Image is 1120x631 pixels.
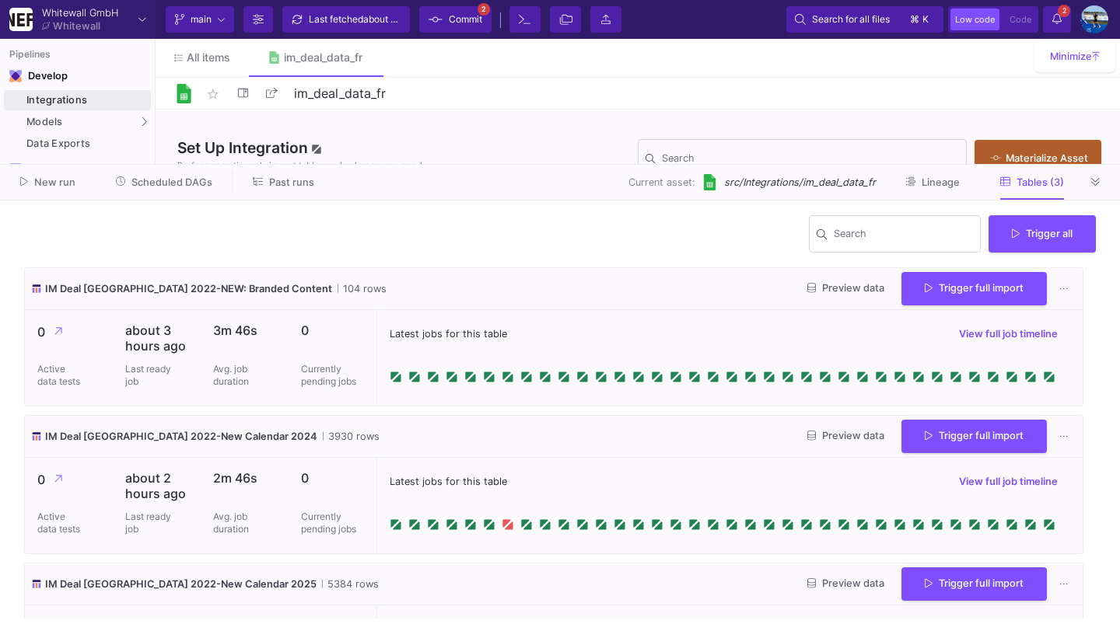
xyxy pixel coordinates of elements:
mat-expansion-panel-header: Navigation iconDevelop [4,64,151,89]
p: 0 [301,470,364,486]
div: Lineage [28,163,129,176]
img: YZ4Yr8zUCx6JYM5gIgaTIQYeTXdcwQjnYC8iZtTV.png [9,8,33,31]
div: Whitewall GmbH [42,8,118,18]
span: Low code [955,14,995,25]
button: 2 [1043,6,1071,33]
a: Data Exports [4,134,151,154]
span: Current asset: [628,175,695,190]
button: Trigger all [989,215,1096,253]
p: 3m 46s [213,322,276,338]
img: icon [31,281,42,296]
img: Tab icon [268,51,281,64]
button: Tables (3) [982,170,1083,194]
p: Avg. job duration [213,363,260,388]
span: src/Integrations/im_deal_data_fr [724,175,876,190]
span: Performance tip: only import tables and columns you need [177,159,422,173]
img: Navigation icon [9,70,22,82]
span: Search for all files [812,8,890,31]
span: Trigger all [1012,228,1073,239]
div: Data Exports [26,138,147,150]
div: im_deal_data_fr [284,51,362,64]
p: Currently pending jobs [301,363,364,388]
img: icon [31,429,42,444]
div: Last fetched [309,8,402,31]
button: New run [2,170,94,194]
button: Preview data [795,572,897,596]
mat-icon: star_border [204,85,222,103]
span: 2 [1058,5,1070,17]
div: Develop [28,70,51,82]
span: Preview data [807,577,884,589]
button: Trigger full import [901,567,1047,601]
button: Last fetchedabout 3 hours ago [282,6,410,33]
span: IM Deal [GEOGRAPHIC_DATA] 2022-New Calendar 2024 [45,429,317,444]
button: Scheduled DAGs [97,170,232,194]
span: Code [1010,14,1031,25]
span: Past runs [269,176,314,188]
button: Low code [950,9,999,30]
div: Set Up Integration [174,137,638,180]
button: Search for all files⌘k [786,6,943,33]
span: Commit [449,8,482,31]
button: Materialize Asset [975,140,1101,176]
span: Preview data [807,282,884,294]
p: Last ready job [125,363,172,388]
span: Models [26,116,63,128]
span: Tables (3) [1017,176,1064,188]
span: Trigger full import [925,282,1024,294]
p: 0 [301,322,364,338]
img: [Legacy] Google Sheets [702,174,718,190]
img: icon [31,577,42,591]
button: Past runs [234,170,333,194]
span: Latest jobs for this table [390,326,507,341]
span: Scheduled DAGs [131,176,212,188]
div: Integrations [26,94,147,106]
button: Trigger full import [901,420,1047,453]
button: Preview data [795,277,897,301]
p: Active data tests [37,511,84,535]
div: Whitewall [53,21,100,31]
div: Materialize Asset [990,151,1078,166]
img: Navigation icon [9,163,22,176]
button: ⌘k [905,10,935,29]
button: View full job timeline [947,470,1070,493]
span: Trigger full import [925,577,1024,589]
span: IM Deal [GEOGRAPHIC_DATA] 2022-NEW: Branded Content [45,281,332,296]
button: Code [1005,9,1036,30]
span: Latest jobs for this table [390,474,507,489]
p: Active data tests [37,363,84,388]
button: Trigger full import [901,272,1047,305]
button: View full job timeline [947,322,1070,346]
p: about 2 hours ago [125,470,188,501]
span: Preview data [807,430,884,441]
span: ⌘ [910,10,919,29]
span: IM Deal [GEOGRAPHIC_DATA] 2022-New Calendar 2025 [45,577,317,591]
img: AEdFTp4_RXFoBzJxSaYPMZp7Iyigz82078j9C0hFtL5t=s96-c [1080,5,1108,33]
span: k [922,10,929,29]
span: about 3 hours ago [363,13,442,25]
span: View full job timeline [959,328,1058,340]
span: All items [187,51,230,64]
span: Trigger full import [925,430,1024,441]
p: Currently pending jobs [301,511,364,535]
button: Lineage [887,170,978,194]
button: main [166,6,234,33]
span: 104 rows [338,281,387,296]
span: 3930 rows [323,429,380,444]
a: Integrations [4,90,151,110]
span: New run [34,176,75,188]
p: Last ready job [125,511,172,535]
span: View full job timeline [959,476,1058,487]
p: about 3 hours ago [125,322,188,354]
button: Preview data [795,424,897,448]
span: Lineage [922,176,960,188]
p: 0 [37,322,100,342]
p: 2m 46s [213,470,276,486]
p: 0 [37,470,100,490]
p: Avg. job duration [213,511,260,535]
img: Logo [174,84,194,103]
a: Navigation iconLineage [4,157,151,182]
span: 5384 rows [322,577,379,591]
button: Commit [419,6,492,33]
span: main [191,8,212,31]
